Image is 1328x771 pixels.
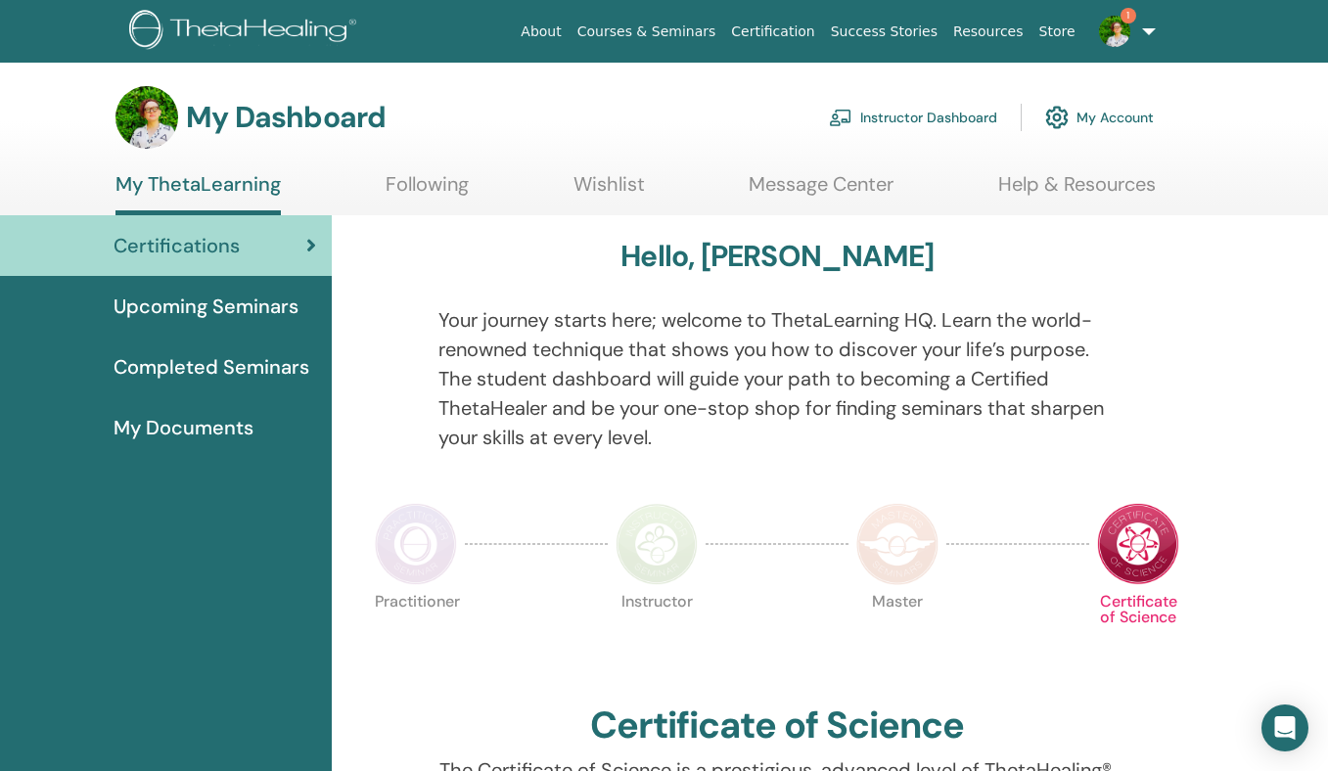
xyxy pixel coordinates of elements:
h2: Certificate of Science [590,703,964,748]
span: My Documents [114,413,253,442]
a: Instructor Dashboard [829,96,997,139]
p: Your journey starts here; welcome to ThetaLearning HQ. Learn the world-renowned technique that sh... [438,305,1117,452]
img: cog.svg [1045,101,1069,134]
img: Practitioner [375,503,457,585]
a: Message Center [749,172,893,210]
span: Certifications [114,231,240,260]
span: 1 [1121,8,1136,23]
img: default.jpg [115,86,178,149]
h3: Hello, [PERSON_NAME] [620,239,934,274]
h3: My Dashboard [186,100,386,135]
img: Master [856,503,939,585]
a: Wishlist [573,172,645,210]
div: Open Intercom Messenger [1261,704,1308,751]
img: Certificate of Science [1097,503,1179,585]
p: Certificate of Science [1097,594,1179,676]
a: Success Stories [823,14,945,50]
span: Upcoming Seminars [114,292,298,321]
p: Master [856,594,939,676]
a: Store [1031,14,1083,50]
p: Instructor [616,594,698,676]
a: Courses & Seminars [570,14,724,50]
a: Resources [945,14,1031,50]
span: Completed Seminars [114,352,309,382]
a: My ThetaLearning [115,172,281,215]
a: Certification [723,14,822,50]
a: Help & Resources [998,172,1156,210]
img: logo.png [129,10,363,54]
a: About [513,14,569,50]
img: default.jpg [1099,16,1130,47]
a: Following [386,172,469,210]
p: Practitioner [375,594,457,676]
img: Instructor [616,503,698,585]
a: My Account [1045,96,1154,139]
img: chalkboard-teacher.svg [829,109,852,126]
